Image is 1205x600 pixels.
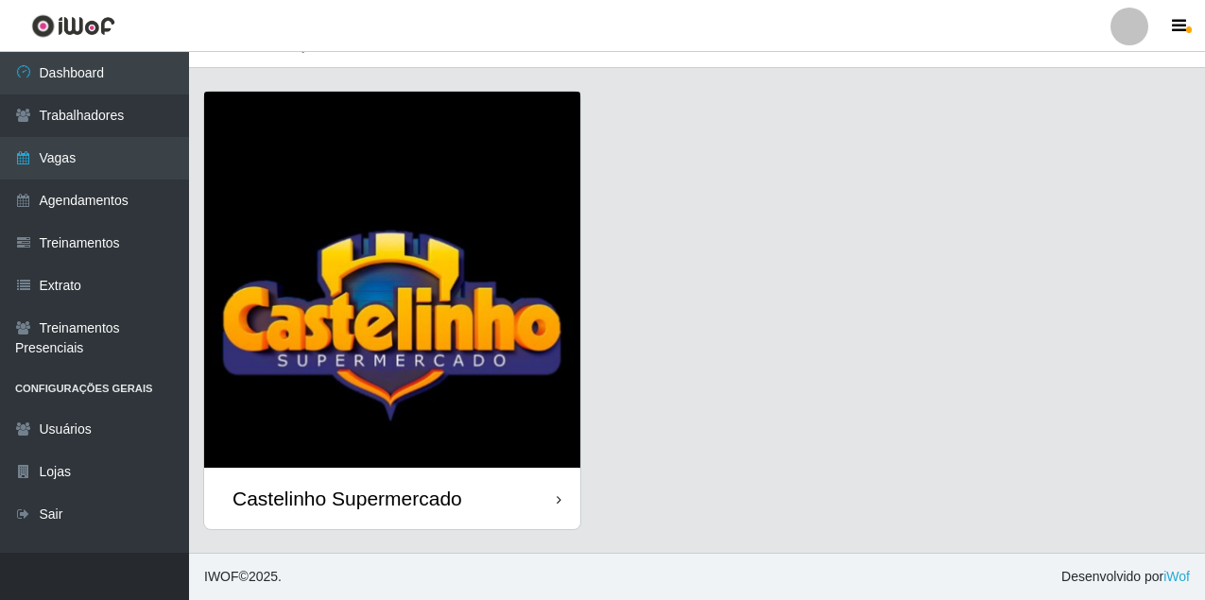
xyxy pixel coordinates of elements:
img: cardImg [204,92,580,468]
img: CoreUI Logo [31,14,115,38]
a: iWof [1163,569,1190,584]
span: IWOF [204,569,239,584]
span: Desenvolvido por [1061,567,1190,587]
a: Castelinho Supermercado [204,92,580,529]
span: © 2025 . [204,567,282,587]
div: Castelinho Supermercado [232,487,462,510]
